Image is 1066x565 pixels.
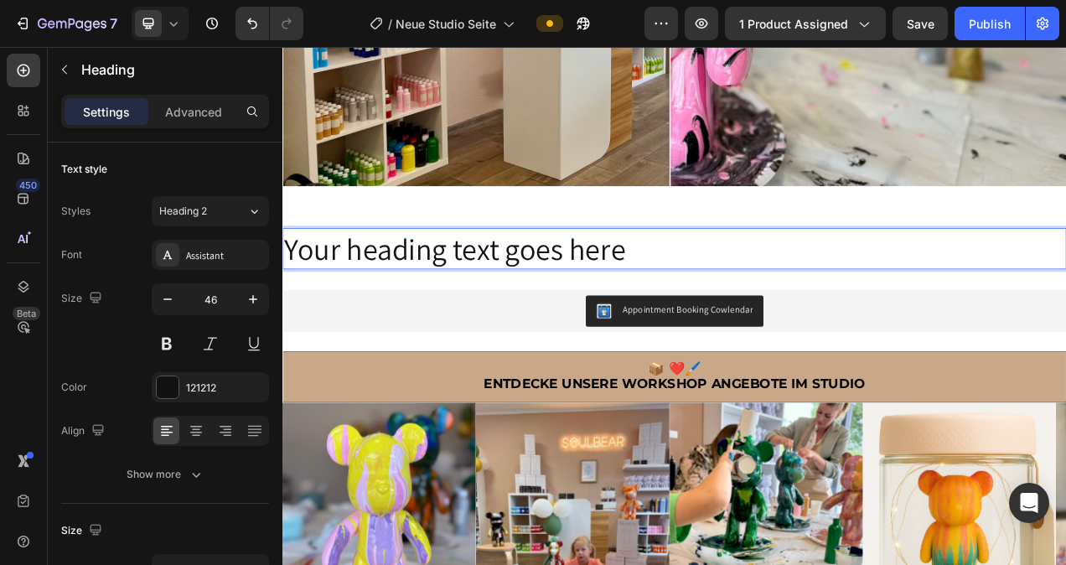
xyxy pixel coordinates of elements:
[396,15,496,33] span: Neue Studio Seite
[436,329,603,347] div: Appointment Booking Cowlendar
[61,380,87,395] div: Color
[893,7,948,40] button: Save
[61,288,106,310] div: Size
[389,319,617,360] button: Appointment Booking Cowlendar
[152,196,269,226] button: Heading 2
[739,15,848,33] span: 1 product assigned
[969,15,1011,33] div: Publish
[127,466,204,483] div: Show more
[725,7,886,40] button: 1 product assigned
[186,381,265,396] div: 121212
[110,13,117,34] p: 7
[388,15,392,33] span: /
[2,235,1004,285] p: Your heading text goes here
[186,248,265,263] div: Assistant
[907,17,934,31] span: Save
[83,103,130,121] p: Settings
[235,7,303,40] div: Undo/Redo
[159,204,207,219] span: Heading 2
[61,459,269,490] button: Show more
[61,162,107,177] div: Text style
[61,204,91,219] div: Styles
[7,7,125,40] button: 7
[469,403,537,423] strong: 📦 ❤️🖌️
[61,420,108,443] div: Align
[282,47,1066,565] iframe: Design area
[81,60,262,80] p: Heading
[1009,483,1049,523] div: Open Intercom Messenger
[258,422,748,443] span: Entdecke UNSERE WORKSHOP ANGEBOTE IM STUDIO
[955,7,1025,40] button: Publish
[61,520,106,542] div: Size
[13,307,40,320] div: Beta
[165,103,222,121] p: Advanced
[61,247,82,262] div: Font
[16,179,40,192] div: 450
[402,329,422,350] img: CP-e-oKX6PUCEAE=.png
